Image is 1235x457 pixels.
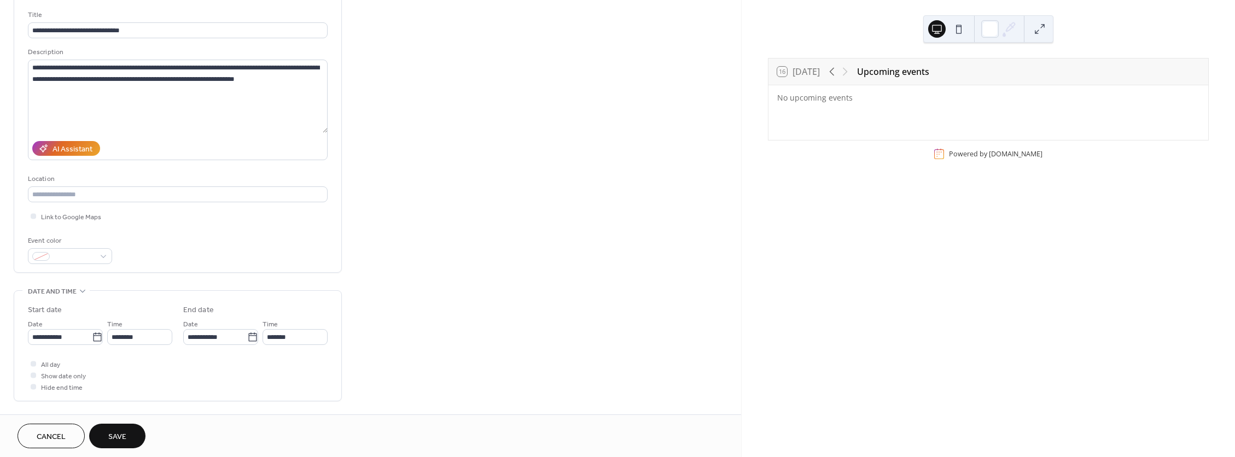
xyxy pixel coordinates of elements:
[18,424,85,448] button: Cancel
[28,235,110,247] div: Event color
[41,371,86,382] span: Show date only
[28,173,325,185] div: Location
[989,149,1042,159] a: [DOMAIN_NAME]
[183,319,198,330] span: Date
[53,144,92,155] div: AI Assistant
[183,304,214,316] div: End date
[41,212,101,223] span: Link to Google Maps
[949,149,1042,159] div: Powered by
[89,424,145,448] button: Save
[32,141,100,156] button: AI Assistant
[28,319,43,330] span: Date
[41,359,60,371] span: All day
[107,319,123,330] span: Time
[28,9,325,21] div: Title
[28,304,62,316] div: Start date
[263,319,278,330] span: Time
[41,382,83,394] span: Hide end time
[777,92,1199,103] div: No upcoming events
[857,65,929,78] div: Upcoming events
[28,286,77,297] span: Date and time
[28,46,325,58] div: Description
[108,431,126,443] span: Save
[37,431,66,443] span: Cancel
